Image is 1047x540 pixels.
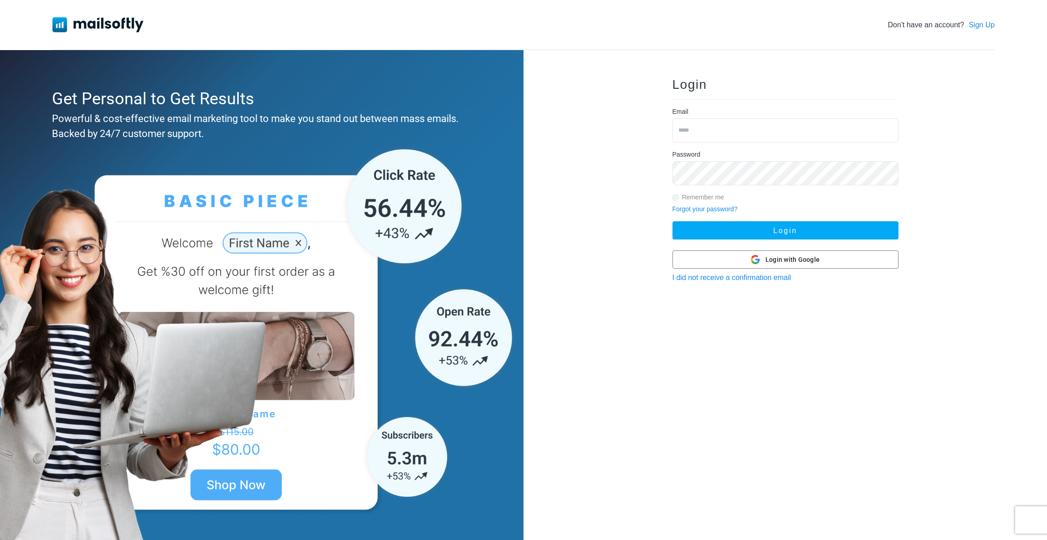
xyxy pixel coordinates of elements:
[672,274,791,281] a: I did not receive a confirmation email
[52,111,467,141] div: Powerful & cost-effective email marketing tool to make you stand out between mass emails. Backed ...
[672,221,898,239] button: Login
[672,250,898,269] button: Login with Google
[682,193,724,202] label: Remember me
[52,17,144,32] img: Mailsoftly
[969,20,995,31] a: Sign Up
[672,205,738,213] a: Forgot your password?
[765,255,820,265] span: Login with Google
[672,77,707,92] span: Login
[52,87,467,111] div: Get Personal to Get Results
[888,20,995,31] div: Don't have an account?
[672,107,688,117] label: Email
[672,150,700,159] label: Password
